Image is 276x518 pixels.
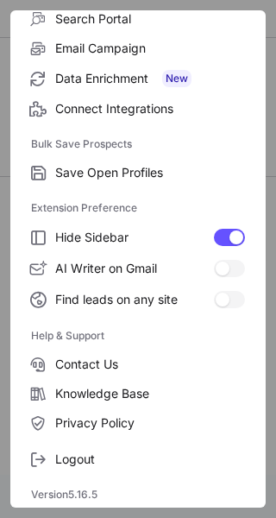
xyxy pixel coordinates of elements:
[55,165,245,180] span: Save Open Profiles
[55,292,214,307] span: Find leads on any site
[55,386,245,401] span: Knowledge Base
[10,350,266,379] label: Contact Us
[55,452,245,467] span: Logout
[10,158,266,187] label: Save Open Profiles
[10,4,266,34] label: Search Portal
[55,261,214,276] span: AI Writer on Gmail
[10,408,266,438] label: Privacy Policy
[31,322,245,350] label: Help & Support
[10,379,266,408] label: Knowledge Base
[31,194,245,222] label: Extension Preference
[10,284,266,315] label: Find leads on any site
[10,481,266,509] div: Version 5.16.5
[55,70,245,87] span: Data Enrichment
[55,11,245,27] span: Search Portal
[10,222,266,253] label: Hide Sidebar
[10,445,266,474] label: Logout
[55,230,214,245] span: Hide Sidebar
[10,94,266,123] label: Connect Integrations
[55,357,245,372] span: Contact Us
[10,63,266,94] label: Data Enrichment New
[55,101,245,117] span: Connect Integrations
[162,70,191,87] span: New
[10,253,266,284] label: AI Writer on Gmail
[55,415,245,431] span: Privacy Policy
[55,41,245,56] span: Email Campaign
[10,34,266,63] label: Email Campaign
[31,130,245,158] label: Bulk Save Prospects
